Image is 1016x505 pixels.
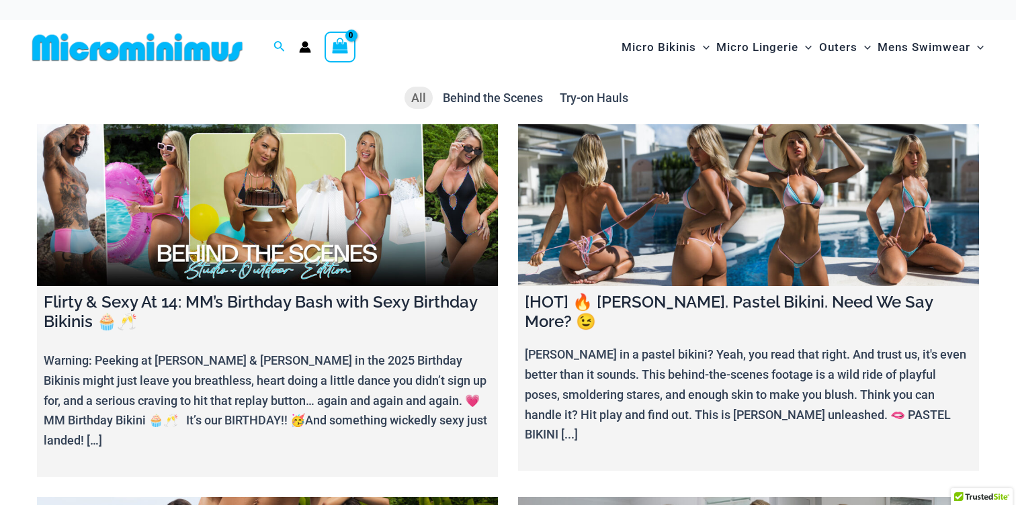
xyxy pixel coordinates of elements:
h4: Flirty & Sexy At 14: MM’s Birthday Bash with Sexy Birthday Bikinis 🧁🥂 [44,293,491,332]
span: Outers [819,30,857,64]
img: MM SHOP LOGO FLAT [27,32,248,62]
a: Flirty & Sexy At 14: MM’s Birthday Bash with Sexy Birthday Bikinis 🧁🥂 [37,124,498,285]
a: Search icon link [273,39,286,56]
p: [PERSON_NAME] in a pastel bikini? Yeah, you read that right. And trust us, it's even better than ... [525,345,972,445]
a: OutersMenu ToggleMenu Toggle [816,27,874,68]
span: Menu Toggle [970,30,984,64]
a: View Shopping Cart, empty [325,32,355,62]
span: Mens Swimwear [878,30,970,64]
a: Account icon link [299,41,311,53]
span: All [411,91,426,105]
a: Micro LingerieMenu ToggleMenu Toggle [713,27,815,68]
span: Micro Bikinis [622,30,696,64]
a: Mens SwimwearMenu ToggleMenu Toggle [874,27,987,68]
span: Menu Toggle [798,30,812,64]
p: Warning: Peeking at [PERSON_NAME] & [PERSON_NAME] in the 2025 Birthday Bikinis might just leave y... [44,351,491,451]
span: Try-on Hauls [560,91,628,105]
span: Menu Toggle [857,30,871,64]
nav: Site Navigation [616,25,989,70]
h4: [HOT] 🔥 [PERSON_NAME]. Pastel Bikini. Need We Say More? 😉 [525,293,972,332]
span: Behind the Scenes [443,91,543,105]
span: Menu Toggle [696,30,710,64]
a: Micro BikinisMenu ToggleMenu Toggle [618,27,713,68]
a: [HOT] 🔥 Olivia. Pastel Bikini. Need We Say More? 😉 [518,124,979,285]
span: Micro Lingerie [716,30,798,64]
